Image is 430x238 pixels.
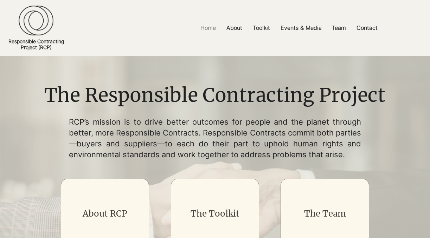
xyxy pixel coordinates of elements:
a: Team [326,20,351,36]
h1: The Responsible Contracting Project [43,82,387,109]
nav: Site [148,20,430,36]
a: About RCP [83,208,127,219]
a: Responsible ContractingProject (RCP) [8,38,64,50]
a: Toolkit [248,20,275,36]
p: Home [197,20,219,36]
p: Team [328,20,349,36]
a: About [221,20,248,36]
a: Events & Media [275,20,326,36]
a: The Toolkit [191,208,239,219]
p: Contact [353,20,381,36]
p: Toolkit [249,20,274,36]
a: Home [195,20,221,36]
a: Contact [351,20,383,36]
p: About [223,20,246,36]
a: The Team [304,208,346,219]
p: RCP’s mission is to drive better outcomes for people and the planet through better, more Responsi... [69,117,361,160]
p: Events & Media [277,20,325,36]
